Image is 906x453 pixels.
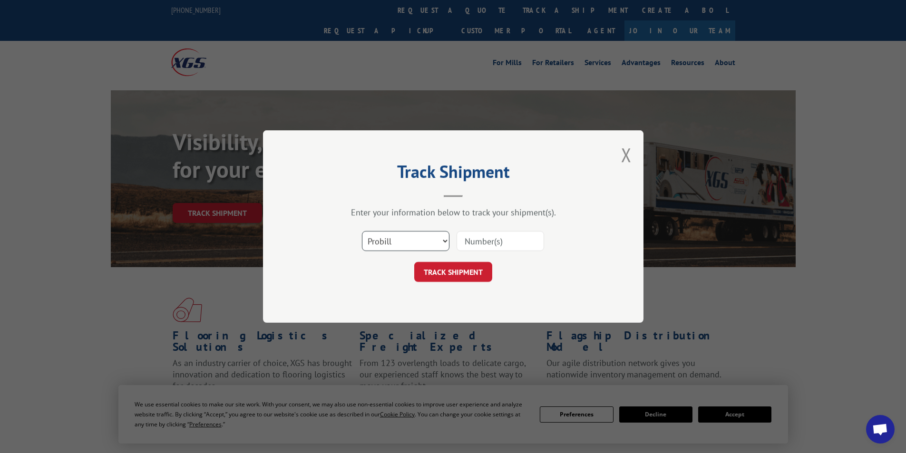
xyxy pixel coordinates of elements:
button: Close modal [621,142,632,167]
div: Enter your information below to track your shipment(s). [311,207,596,218]
button: TRACK SHIPMENT [414,262,492,282]
h2: Track Shipment [311,165,596,183]
a: Open chat [866,415,895,443]
input: Number(s) [457,231,544,251]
